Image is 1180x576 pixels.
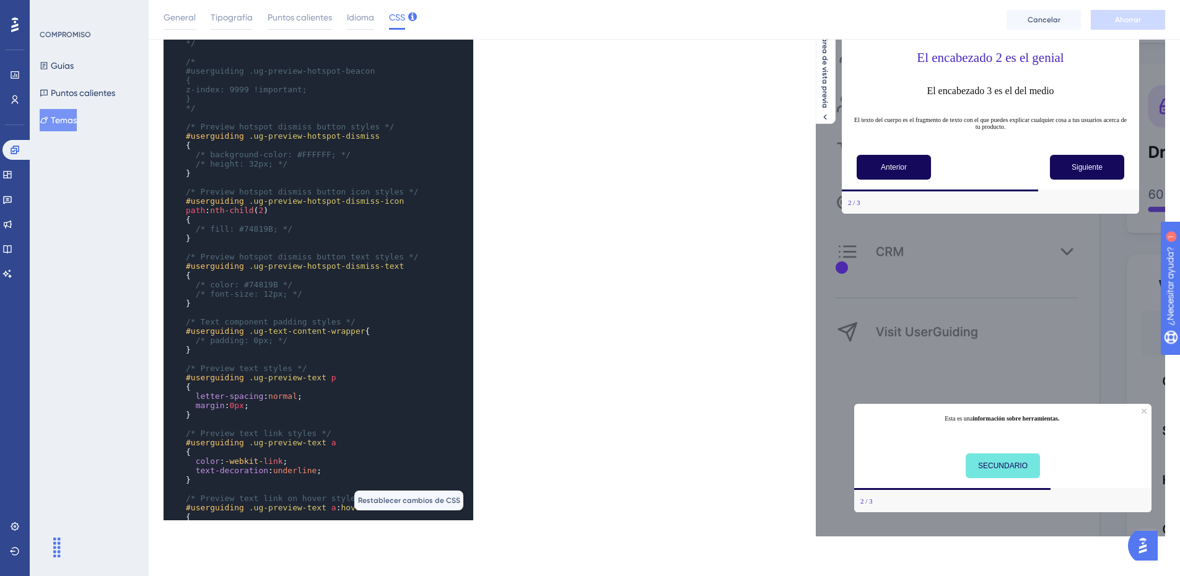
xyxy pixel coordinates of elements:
button: Ahorrar [1091,10,1165,30]
button: Restablecer cambios de CSS [354,491,463,510]
span: .ug-text-content-wrapper [249,326,365,336]
span: } [186,345,191,354]
span: /* Preview text link on hover styles */ [186,494,375,503]
span: #userguiding [186,373,244,382]
span: #userguiding [186,438,244,447]
span: a [331,438,336,447]
span: } [186,299,191,308]
span: { [186,141,191,150]
font: Tipografía [211,12,253,22]
span: /* Preview text styles */ [186,364,307,373]
button: Puntos calientes [40,82,115,104]
div: Arrastrar [47,529,67,566]
span: /* font-size: 12px; */ [196,289,302,299]
span: p [331,373,336,382]
span: { [186,382,191,391]
span: #userguiding [186,196,244,206]
span: normal [268,391,297,401]
font: El encabezado 3 es el del medio [111,243,238,253]
span: : ( ) [186,196,409,215]
font: CSS [389,12,405,22]
button: Próximo [234,312,308,337]
span: { [186,76,191,85]
span: .ug-preview-hotspot-dismiss [249,131,380,141]
span: path [186,206,205,215]
span: #userguiding .ug-preview-hotspot-beacon [186,66,375,76]
span: /* height: 32px; */ [196,159,288,168]
span: .ug-preview-text [249,503,326,512]
div: Cerrar vista previa [313,37,318,42]
span: -webkit- [225,456,264,466]
span: { [186,271,191,280]
span: letter-spacing [196,391,264,401]
span: } [186,94,191,103]
button: Anterior [41,312,115,337]
font: El encabezado 1 es el primero [85,171,264,187]
iframe: Asistente de inicio de IA de UserGuiding [1128,527,1165,564]
div: Paso 2 de 3 [32,355,45,365]
span: } [186,233,191,243]
span: hover [341,503,365,512]
button: Guías [40,55,74,77]
span: 0px [229,401,243,410]
font: Anterior [65,320,91,329]
span: .ug-preview-hotspot-dismiss-text [249,261,404,271]
span: #userguiding [186,261,244,271]
span: { [186,215,191,224]
font: El encabezado 2 es el genial [101,207,248,222]
span: /* Preview text link styles */ [186,429,331,438]
font: Guías [51,61,74,71]
span: } [186,410,191,419]
font: Puntos calientes [268,12,332,22]
span: 2 [258,206,263,215]
font: Siguiente [256,320,287,329]
font: Ahorrar [1115,15,1141,24]
button: Temas [40,109,77,131]
font: 1 [116,7,120,14]
font: Temas [51,115,77,125]
span: color [196,456,220,466]
span: /* Text component padding styles */ [186,317,356,326]
span: /* Preview hotspot dismiss button styles */ [186,122,395,131]
font: 2 / 3 [32,356,45,364]
span: #userguiding [186,131,244,141]
span: /* color: #74819B */ [196,280,293,289]
span: /* fill: #74819B; */ [196,224,293,233]
span: } [186,475,191,484]
span: link [263,456,282,466]
font: General [164,12,196,22]
font: ¿Necesitar ayuda? [29,6,108,15]
span: : ; [186,466,321,475]
span: { [186,326,370,336]
font: El texto del cuerpo es el fragmento de texto con el que puedes explicar cualquier cosa a tus usua... [38,274,312,287]
span: .ug-preview-hotspot-dismiss-icon [249,196,404,206]
span: z-index: 9999 !important; [186,85,307,94]
span: underline [273,466,317,475]
span: /* background-color: #FFFFFF; */ [196,150,351,159]
font: COMPROMISO [40,30,91,39]
span: : [186,503,365,512]
span: /* Preview hotspot dismiss button text styles */ [186,252,419,261]
span: : ; [186,456,287,466]
button: Cancelar [1007,10,1081,30]
span: .ug-preview-text [249,373,326,382]
span: : ; [186,391,302,401]
font: Cancelar [1028,15,1060,24]
font: Restablecer cambios de CSS [358,496,460,505]
span: #userguiding [186,503,244,512]
div: Cerrar vista previa [326,566,331,571]
span: { [186,512,191,521]
span: /* padding: 0px; */ [196,336,288,345]
span: } [186,168,191,178]
div: Pie de página [26,349,323,371]
span: nth-child [210,206,253,215]
span: : ; [186,401,249,410]
span: #userguiding [186,326,244,336]
span: { [186,447,191,456]
span: text-decoration [196,466,268,475]
img: Medios modales [113,37,237,161]
font: Idioma [347,12,374,22]
span: .ug-preview-text [249,438,326,447]
font: Puntos calientes [51,88,115,98]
